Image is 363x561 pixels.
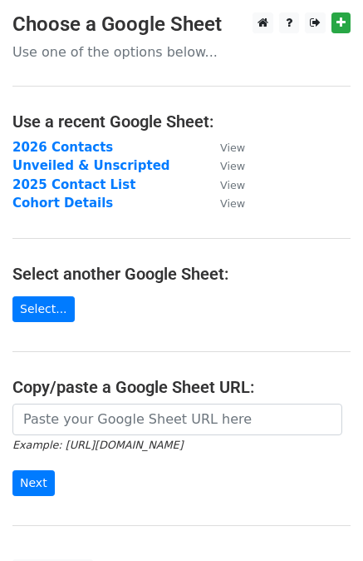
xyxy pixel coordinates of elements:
[12,470,55,496] input: Next
[220,160,245,172] small: View
[12,177,135,192] a: 2025 Contact List
[220,141,245,154] small: View
[12,264,351,284] h4: Select another Google Sheet:
[204,177,245,192] a: View
[12,196,113,211] a: Cohort Details
[12,296,75,322] a: Select...
[12,112,351,132] h4: Use a recent Google Sheet:
[204,158,245,173] a: View
[12,439,183,451] small: Example: [URL][DOMAIN_NAME]
[220,179,245,191] small: View
[12,377,351,397] h4: Copy/paste a Google Sheet URL:
[220,197,245,210] small: View
[12,158,170,173] a: Unveiled & Unscripted
[12,140,113,155] a: 2026 Contacts
[12,12,351,37] h3: Choose a Google Sheet
[12,404,342,435] input: Paste your Google Sheet URL here
[12,43,351,61] p: Use one of the options below...
[204,140,245,155] a: View
[204,196,245,211] a: View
